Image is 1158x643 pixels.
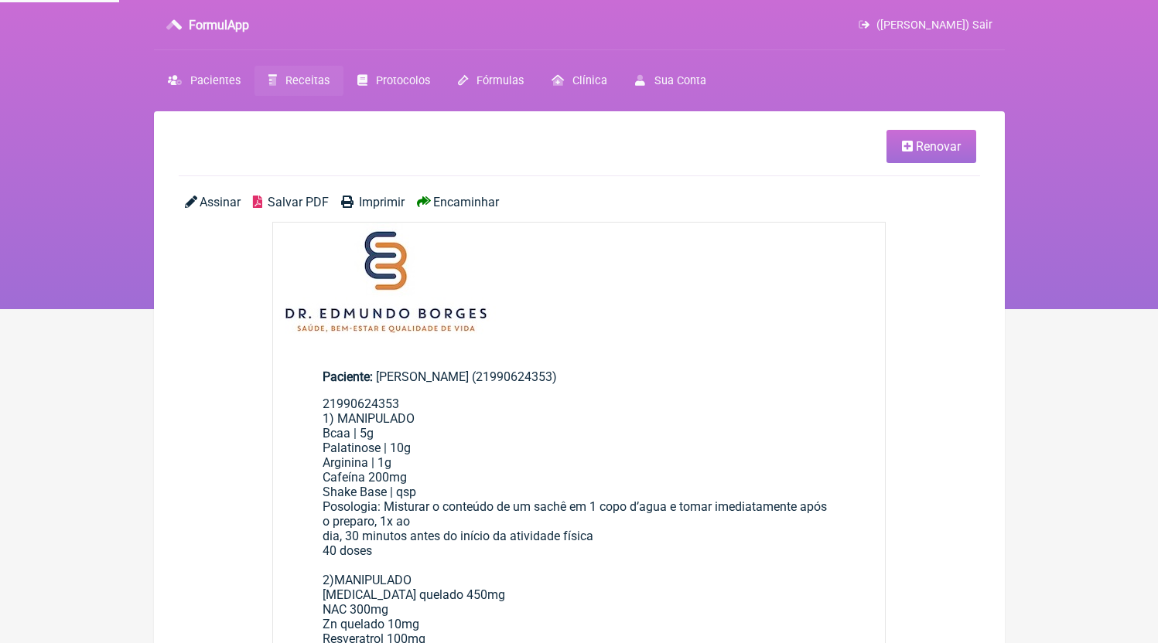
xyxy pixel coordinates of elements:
[341,195,405,209] a: Imprimir
[268,195,329,209] span: Salvar PDF
[359,195,405,209] span: Imprimir
[477,74,524,87] span: Fórmulas
[654,74,706,87] span: Sua Conta
[859,19,992,32] a: ([PERSON_NAME]) Sair
[572,74,607,87] span: Clínica
[621,66,719,96] a: Sua Conta
[154,66,254,96] a: Pacientes
[185,195,241,209] a: Assinar
[876,19,992,32] span: ([PERSON_NAME]) Sair
[538,66,621,96] a: Clínica
[376,74,430,87] span: Protocolos
[916,139,961,154] span: Renovar
[273,223,498,342] img: 2Q==
[323,369,836,384] div: [PERSON_NAME] (21990624353)
[253,195,329,209] a: Salvar PDF
[417,195,499,209] a: Encaminhar
[200,195,241,209] span: Assinar
[285,74,330,87] span: Receitas
[886,130,976,163] a: Renovar
[189,18,249,32] h3: FormulApp
[254,66,343,96] a: Receitas
[323,369,373,384] span: Paciente:
[444,66,538,96] a: Fórmulas
[190,74,241,87] span: Pacientes
[343,66,444,96] a: Protocolos
[433,195,499,209] span: Encaminhar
